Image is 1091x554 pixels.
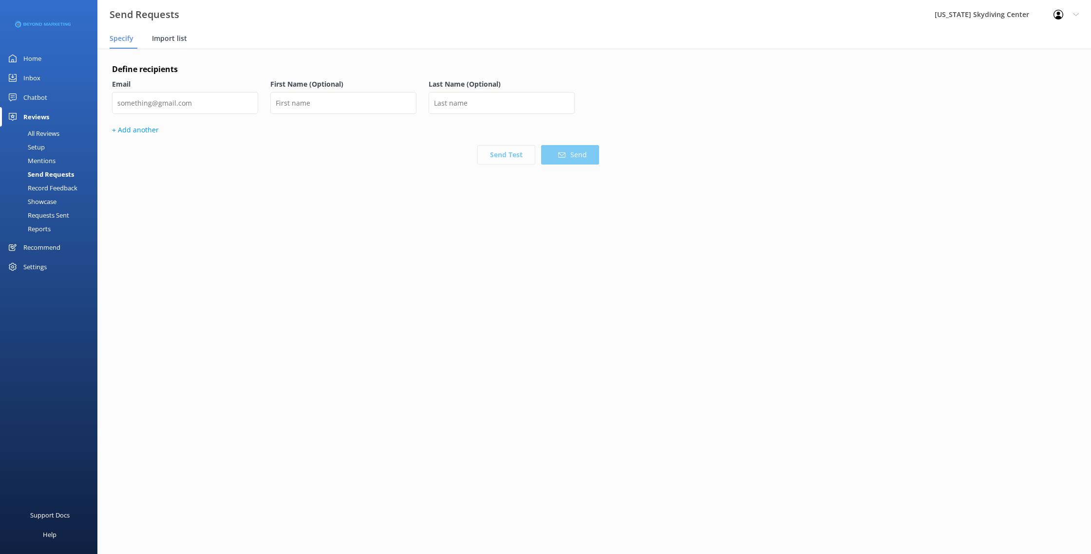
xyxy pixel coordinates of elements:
div: Reviews [23,107,49,127]
div: Help [43,525,56,544]
a: Mentions [6,154,97,167]
div: Mentions [6,154,56,167]
a: Send Requests [6,167,97,181]
div: All Reviews [6,127,59,140]
div: Settings [23,257,47,277]
img: 3-1676954853.png [15,17,71,33]
div: Support Docs [30,505,70,525]
label: Last Name (Optional) [429,79,575,90]
div: Inbox [23,68,40,88]
a: Reports [6,222,97,236]
label: First Name (Optional) [270,79,416,90]
div: Recommend [23,238,60,257]
span: Import list [152,34,187,43]
a: Setup [6,140,97,154]
a: All Reviews [6,127,97,140]
a: Record Feedback [6,181,97,195]
div: Record Feedback [6,181,77,195]
div: Requests Sent [6,208,69,222]
h3: Send Requests [110,7,179,22]
div: Setup [6,140,45,154]
div: Send Requests [6,167,74,181]
a: Showcase [6,195,97,208]
span: Specify [110,34,133,43]
a: Requests Sent [6,208,97,222]
label: Email [112,79,258,90]
input: Last name [429,92,575,114]
h4: Define recipients [112,63,599,76]
div: Home [23,49,41,68]
div: Chatbot [23,88,47,107]
div: Showcase [6,195,56,208]
input: First name [270,92,416,114]
p: + Add another [112,125,599,135]
div: Reports [6,222,51,236]
input: something@gmail.com [112,92,258,114]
